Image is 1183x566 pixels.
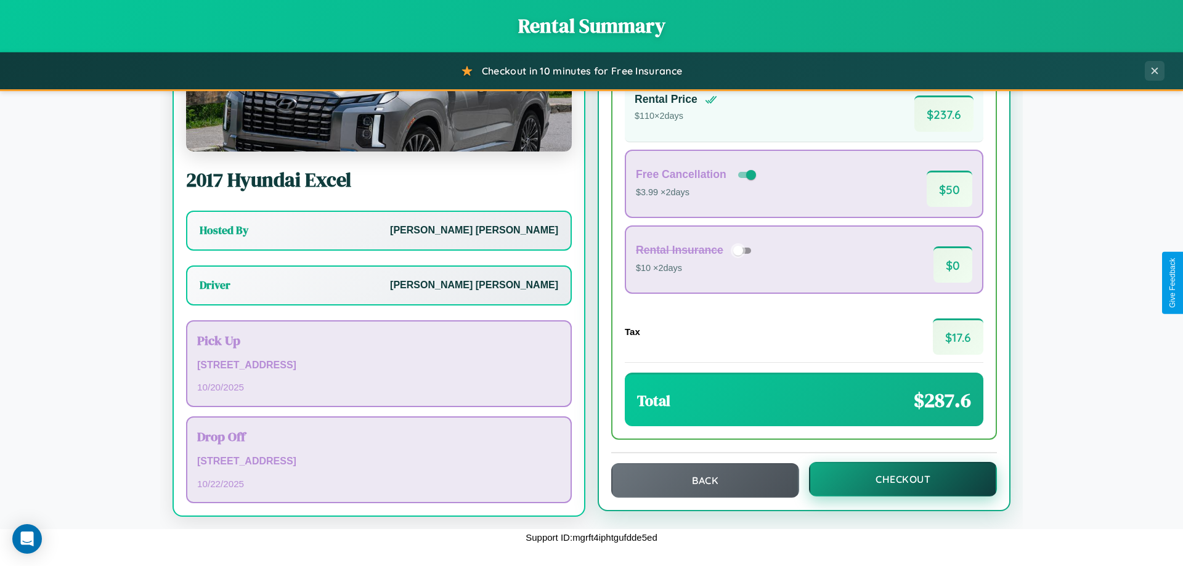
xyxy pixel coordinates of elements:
span: $ 287.6 [914,387,971,414]
span: $ 237.6 [914,95,974,132]
h3: Driver [200,278,230,293]
p: $3.99 × 2 days [636,185,758,201]
p: $10 × 2 days [636,261,755,277]
div: Give Feedback [1168,258,1177,308]
h2: 2017 Hyundai Excel [186,166,572,193]
button: Checkout [809,462,997,496]
h1: Rental Summary [12,12,1171,39]
h3: Total [637,390,670,411]
p: [PERSON_NAME] [PERSON_NAME] [390,277,558,294]
span: $ 0 [933,246,972,283]
p: Support ID: mgrft4iphtgufdde5ed [526,529,657,546]
h4: Free Cancellation [636,168,726,181]
span: Checkout in 10 minutes for Free Insurance [482,65,682,77]
h4: Rental Price [635,93,697,106]
p: 10 / 22 / 2025 [197,475,561,492]
p: [STREET_ADDRESS] [197,453,561,471]
span: $ 50 [927,171,972,207]
h4: Rental Insurance [636,244,723,257]
span: $ 17.6 [933,318,983,355]
button: Back [611,463,799,498]
h3: Drop Off [197,427,561,445]
p: [PERSON_NAME] [PERSON_NAME] [390,222,558,240]
h3: Hosted By [200,223,248,238]
h3: Pick Up [197,331,561,349]
p: [STREET_ADDRESS] [197,357,561,374]
div: Open Intercom Messenger [12,524,42,554]
p: $ 110 × 2 days [635,108,717,124]
p: 10 / 20 / 2025 [197,379,561,395]
h4: Tax [625,326,640,337]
